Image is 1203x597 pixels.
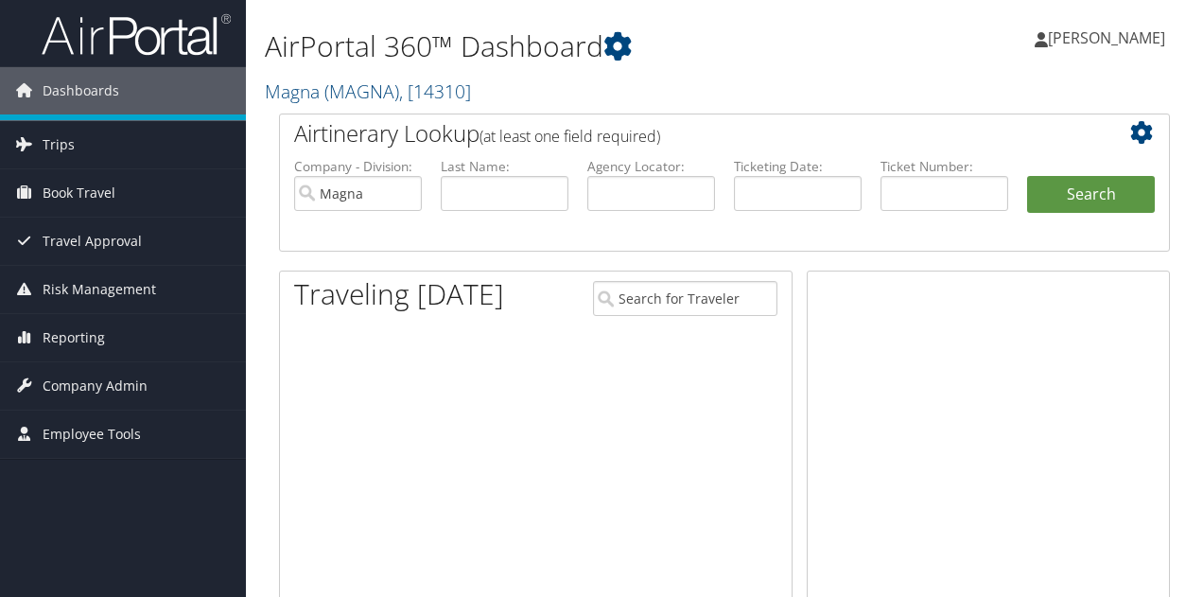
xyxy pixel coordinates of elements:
h1: Traveling [DATE] [294,274,504,314]
span: Travel Approval [43,218,142,265]
span: Book Travel [43,169,115,217]
span: Employee Tools [43,411,141,458]
span: ( MAGNA ) [324,79,399,104]
span: (at least one field required) [479,126,660,147]
span: Dashboards [43,67,119,114]
label: Company - Division: [294,157,422,176]
h1: AirPortal 360™ Dashboard [265,26,878,66]
span: , [ 14310 ] [399,79,471,104]
label: Last Name: [441,157,568,176]
label: Ticketing Date: [734,157,862,176]
label: Agency Locator: [587,157,715,176]
span: [PERSON_NAME] [1048,27,1165,48]
a: [PERSON_NAME] [1035,9,1184,66]
span: Reporting [43,314,105,361]
img: airportal-logo.png [42,12,231,57]
a: Magna [265,79,471,104]
button: Search [1027,176,1155,214]
input: Search for Traveler [593,281,778,316]
span: Company Admin [43,362,148,410]
span: Risk Management [43,266,156,313]
h2: Airtinerary Lookup [294,117,1081,149]
span: Trips [43,121,75,168]
label: Ticket Number: [880,157,1008,176]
